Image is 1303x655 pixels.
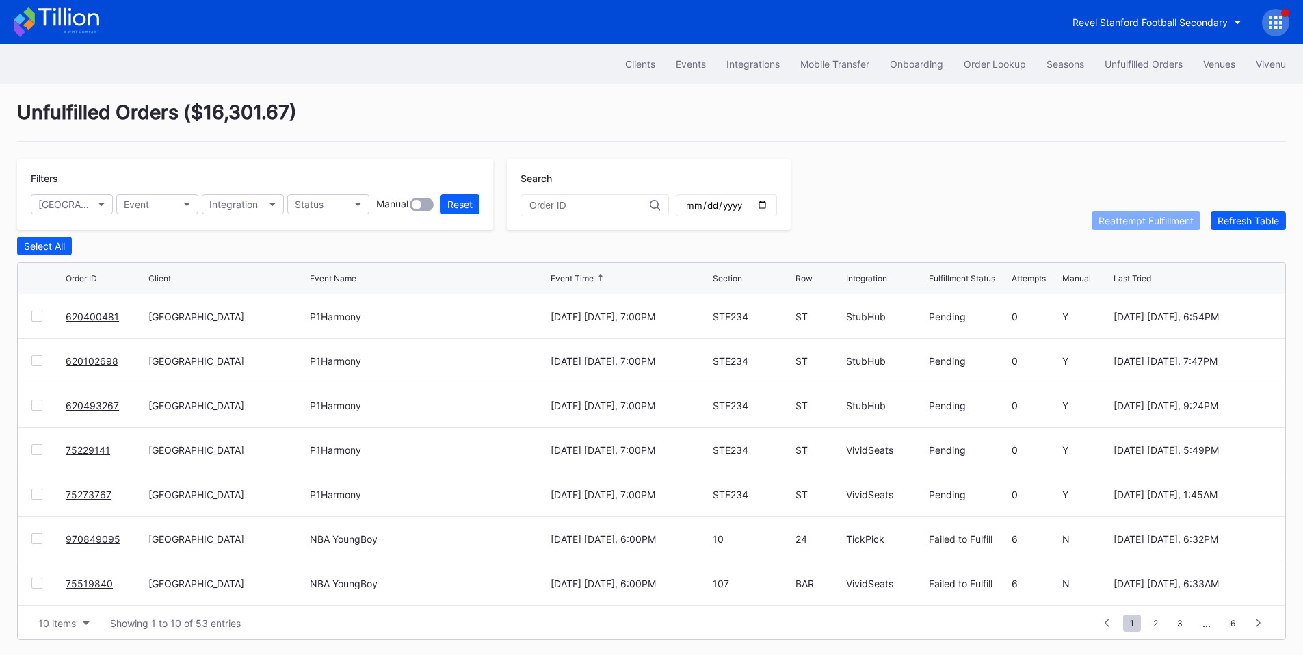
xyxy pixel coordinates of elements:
[929,444,1008,456] div: Pending
[795,489,843,500] div: ST
[1114,355,1272,367] div: [DATE] [DATE], 7:47PM
[310,273,356,283] div: Event Name
[929,533,1008,545] div: Failed to Fulfill
[287,194,369,214] button: Status
[66,400,119,411] a: 620493267
[38,617,76,629] div: 10 items
[880,51,953,77] button: Onboarding
[1012,489,1059,500] div: 0
[551,489,709,500] div: [DATE] [DATE], 7:00PM
[790,51,880,77] a: Mobile Transfer
[1012,400,1059,411] div: 0
[1062,10,1252,35] button: Revel Stanford Football Secondary
[713,355,792,367] div: STE234
[66,489,111,500] a: 75273767
[1092,211,1200,230] button: Reattempt Fulfillment
[953,51,1036,77] a: Order Lookup
[1062,355,1109,367] div: Y
[1203,58,1235,70] div: Venues
[713,533,792,545] div: 10
[800,58,869,70] div: Mobile Transfer
[625,58,655,70] div: Clients
[1094,51,1193,77] a: Unfulfilled Orders
[310,578,378,589] div: NBA YoungBoy
[666,51,716,77] button: Events
[376,198,408,211] div: Manual
[1062,533,1109,545] div: N
[726,58,780,70] div: Integrations
[295,198,324,210] div: Status
[929,311,1008,322] div: Pending
[795,444,843,456] div: ST
[551,355,709,367] div: [DATE] [DATE], 7:00PM
[1114,311,1272,322] div: [DATE] [DATE], 6:54PM
[1114,578,1272,589] div: [DATE] [DATE], 6:33AM
[551,444,709,456] div: [DATE] [DATE], 7:00PM
[521,172,777,184] div: Search
[1062,273,1091,283] div: Manual
[1218,215,1279,227] div: Refresh Table
[202,194,284,214] button: Integration
[110,617,241,629] div: Showing 1 to 10 of 53 entries
[676,58,706,70] div: Events
[615,51,666,77] button: Clients
[1123,615,1141,632] span: 1
[551,533,709,545] div: [DATE] [DATE], 6:00PM
[1192,617,1221,629] div: ...
[148,533,306,545] div: [GEOGRAPHIC_DATA]
[1062,400,1109,411] div: Y
[929,578,1008,589] div: Failed to Fulfill
[890,58,943,70] div: Onboarding
[66,533,120,545] a: 970849095
[1012,355,1059,367] div: 0
[1012,311,1059,322] div: 0
[846,578,925,589] div: VividSeats
[1224,615,1242,632] span: 6
[713,311,792,322] div: STE234
[148,400,306,411] div: [GEOGRAPHIC_DATA]
[310,533,378,545] div: NBA YoungBoy
[1036,51,1094,77] a: Seasons
[713,400,792,411] div: STE234
[551,273,594,283] div: Event Time
[846,273,887,283] div: Integration
[1114,400,1272,411] div: [DATE] [DATE], 9:24PM
[31,614,96,632] button: 10 items
[846,400,925,411] div: StubHub
[1098,215,1194,227] div: Reattempt Fulfillment
[846,311,925,322] div: StubHub
[66,355,118,367] a: 620102698
[1114,533,1272,545] div: [DATE] [DATE], 6:32PM
[1246,51,1296,77] button: Vivenu
[713,444,792,456] div: STE234
[31,172,479,184] div: Filters
[148,355,306,367] div: [GEOGRAPHIC_DATA]
[66,444,110,456] a: 75229141
[1047,58,1084,70] div: Seasons
[1062,578,1109,589] div: N
[24,240,65,252] div: Select All
[716,51,790,77] button: Integrations
[929,489,1008,500] div: Pending
[929,273,995,283] div: Fulfillment Status
[795,355,843,367] div: ST
[1062,444,1109,456] div: Y
[713,273,742,283] div: Section
[148,311,306,322] div: [GEOGRAPHIC_DATA]
[124,198,149,210] div: Event
[310,400,361,411] div: P1Harmony
[1062,489,1109,500] div: Y
[795,400,843,411] div: ST
[846,355,925,367] div: StubHub
[17,237,72,255] button: Select All
[310,311,361,322] div: P1Harmony
[551,578,709,589] div: [DATE] [DATE], 6:00PM
[38,198,92,210] div: [GEOGRAPHIC_DATA]
[713,489,792,500] div: STE234
[713,578,792,589] div: 107
[795,273,813,283] div: Row
[1193,51,1246,77] button: Venues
